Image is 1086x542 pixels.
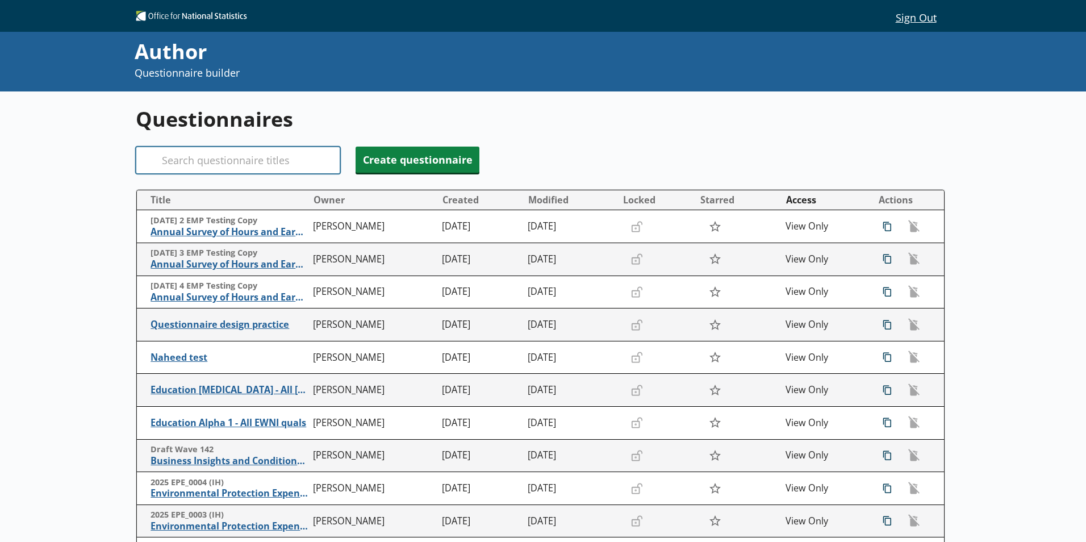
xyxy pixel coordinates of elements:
[437,210,523,243] td: [DATE]
[151,417,308,429] span: Education Alpha 1 - All EWNI quals
[696,191,780,209] button: Starred
[523,308,617,341] td: [DATE]
[151,510,308,520] span: 2025 EPE_0003 (IH)
[136,147,340,174] input: Search questionnaire titles
[523,505,617,537] td: [DATE]
[308,374,437,407] td: [PERSON_NAME]
[308,472,437,505] td: [PERSON_NAME]
[703,380,727,401] button: Star
[703,248,727,270] button: Star
[523,439,617,472] td: [DATE]
[141,191,308,209] button: Title
[781,505,867,537] td: View Only
[437,472,523,505] td: [DATE]
[151,520,308,532] span: Environmental Protection Expenditure
[781,341,867,374] td: View Only
[781,407,867,440] td: View Only
[151,455,308,467] span: Business Insights and Conditions Survey (BICS)
[151,487,308,499] span: Environmental Protection Expenditure
[703,347,727,368] button: Star
[523,407,617,440] td: [DATE]
[867,190,944,210] th: Actions
[781,243,867,276] td: View Only
[437,374,523,407] td: [DATE]
[523,341,617,374] td: [DATE]
[135,37,731,66] div: Author
[308,439,437,472] td: [PERSON_NAME]
[136,105,945,133] h1: Questionnaires
[437,243,523,276] td: [DATE]
[135,66,731,80] p: Questionnaire builder
[703,445,727,466] button: Star
[151,248,308,259] span: [DATE] 3 EMP Testing Copy
[151,444,308,455] span: Draft Wave 142
[703,216,727,237] button: Star
[703,510,727,532] button: Star
[151,215,308,226] span: [DATE] 2 EMP Testing Copy
[703,477,727,499] button: Star
[308,407,437,440] td: [PERSON_NAME]
[151,352,308,364] span: Naheed test
[308,210,437,243] td: [PERSON_NAME]
[437,341,523,374] td: [DATE]
[703,314,727,335] button: Star
[437,308,523,341] td: [DATE]
[437,276,523,308] td: [DATE]
[151,384,308,396] span: Education [MEDICAL_DATA] - All [PERSON_NAME]
[782,191,866,209] button: Access
[151,477,308,488] span: 2025 EPE_0004 (IH)
[308,341,437,374] td: [PERSON_NAME]
[523,472,617,505] td: [DATE]
[437,505,523,537] td: [DATE]
[523,276,617,308] td: [DATE]
[523,243,617,276] td: [DATE]
[703,412,727,433] button: Star
[887,7,945,27] button: Sign Out
[781,308,867,341] td: View Only
[308,243,437,276] td: [PERSON_NAME]
[151,291,308,303] span: Annual Survey of Hours and Earnings ([PERSON_NAME])
[309,191,437,209] button: Owner
[151,319,308,331] span: Questionnaire design practice
[308,308,437,341] td: [PERSON_NAME]
[151,281,308,291] span: [DATE] 4 EMP Testing Copy
[437,407,523,440] td: [DATE]
[308,276,437,308] td: [PERSON_NAME]
[151,226,308,238] span: Annual Survey of Hours and Earnings ([PERSON_NAME])
[308,505,437,537] td: [PERSON_NAME]
[523,374,617,407] td: [DATE]
[781,472,867,505] td: View Only
[438,191,523,209] button: Created
[437,439,523,472] td: [DATE]
[523,210,617,243] td: [DATE]
[151,259,308,270] span: Annual Survey of Hours and Earnings ([PERSON_NAME])
[781,210,867,243] td: View Only
[619,191,695,209] button: Locked
[781,374,867,407] td: View Only
[524,191,617,209] button: Modified
[781,439,867,472] td: View Only
[703,281,727,303] button: Star
[356,147,479,173] button: Create questionnaire
[781,276,867,308] td: View Only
